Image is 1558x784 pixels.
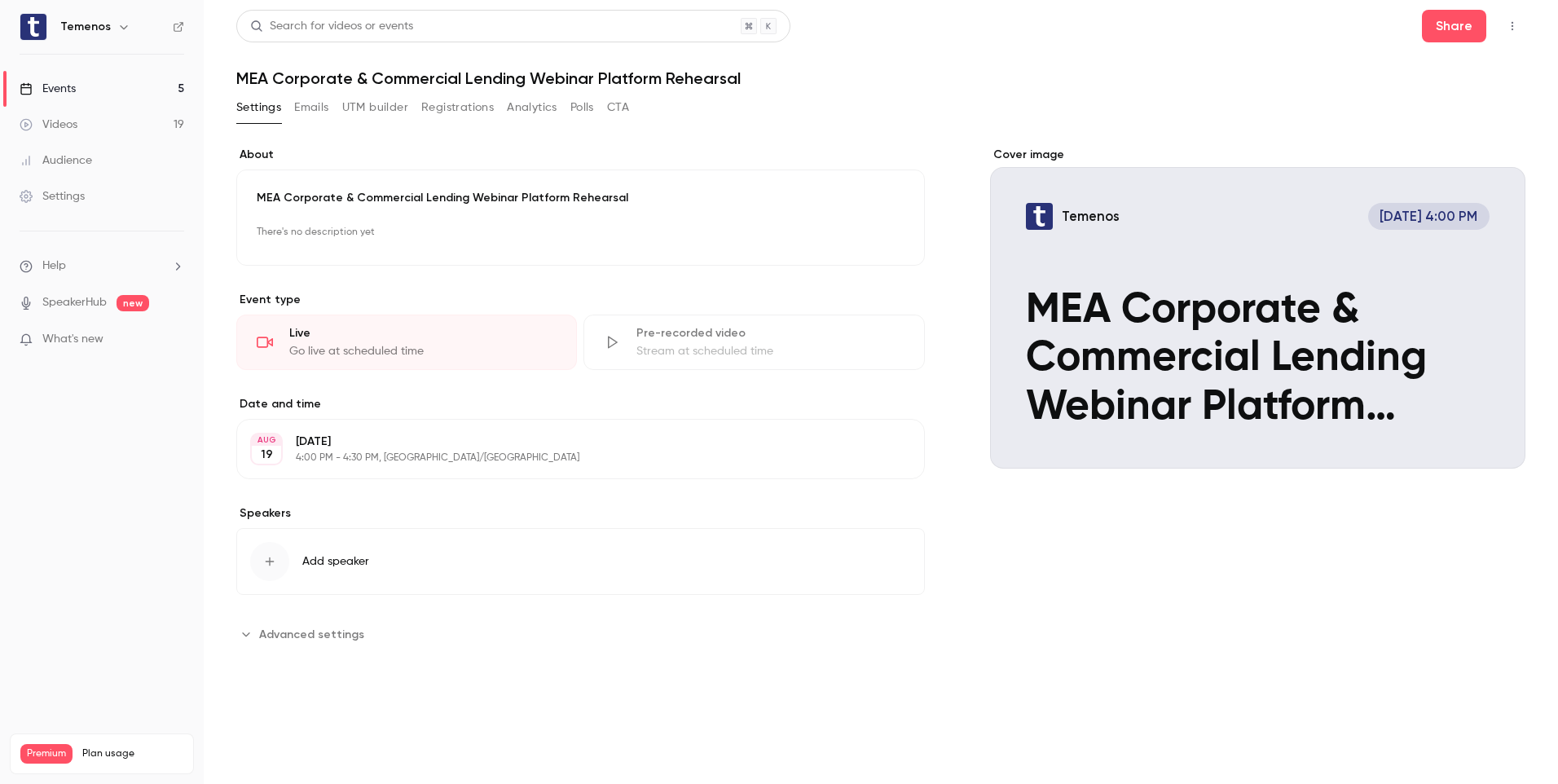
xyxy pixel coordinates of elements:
div: Pre-recorded videoStream at scheduled time [583,315,924,370]
button: Settings [236,95,281,121]
div: Events [20,81,76,97]
p: [DATE] [296,434,838,450]
button: Emails [294,95,328,121]
div: Settings [20,188,85,205]
button: Analytics [507,95,557,121]
button: Registrations [421,95,494,121]
button: Share [1422,10,1486,42]
div: AUG [252,434,281,446]
span: What's new [42,331,103,348]
label: Date and time [236,396,925,412]
div: LiveGo live at scheduled time [236,315,577,370]
button: CTA [607,95,629,121]
span: Help [42,258,66,275]
span: Premium [20,744,73,764]
div: Live [289,325,557,341]
iframe: Noticeable Trigger [165,333,184,347]
label: Cover image [990,147,1525,163]
div: Go live at scheduled time [289,343,557,359]
div: Search for videos or events [250,18,413,35]
p: Event type [236,292,925,308]
section: Advanced settings [236,621,925,647]
button: Advanced settings [236,621,374,647]
span: Plan usage [82,747,183,760]
div: Videos [20,117,77,133]
p: 4:00 PM - 4:30 PM, [GEOGRAPHIC_DATA]/[GEOGRAPHIC_DATA] [296,451,838,465]
img: Temenos [20,14,46,40]
div: Pre-recorded video [636,325,904,341]
section: Cover image [990,147,1525,469]
h6: Temenos [60,19,111,35]
h1: MEA Corporate & Commercial Lending Webinar Platform Rehearsal [236,68,1525,88]
span: Advanced settings [259,626,364,643]
div: Stream at scheduled time [636,343,904,359]
label: Speakers [236,505,925,522]
button: UTM builder [342,95,408,121]
a: SpeakerHub [42,294,107,311]
button: Polls [570,95,594,121]
p: There's no description yet [257,219,904,245]
div: Audience [20,152,92,169]
label: About [236,147,925,163]
p: MEA Corporate & Commercial Lending Webinar Platform Rehearsal [257,190,904,206]
span: new [117,295,149,311]
li: help-dropdown-opener [20,258,184,275]
button: Add speaker [236,528,925,595]
span: Add speaker [302,553,369,570]
p: 19 [261,447,273,463]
